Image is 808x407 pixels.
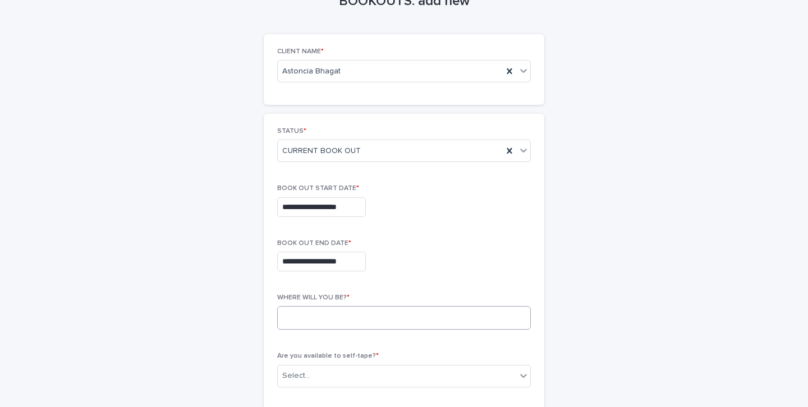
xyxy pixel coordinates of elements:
span: BOOK OUT START DATE [277,185,359,192]
span: Are you available to self-tape? [277,353,379,359]
span: CLIENT NAME [277,48,324,55]
span: BOOK OUT END DATE [277,240,351,247]
div: Select... [282,370,310,382]
span: CURRENT BOOK OUT [282,145,361,157]
span: STATUS [277,128,306,135]
span: Astoncia Bhagat [282,66,341,77]
span: WHERE WILL YOU BE? [277,294,350,301]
